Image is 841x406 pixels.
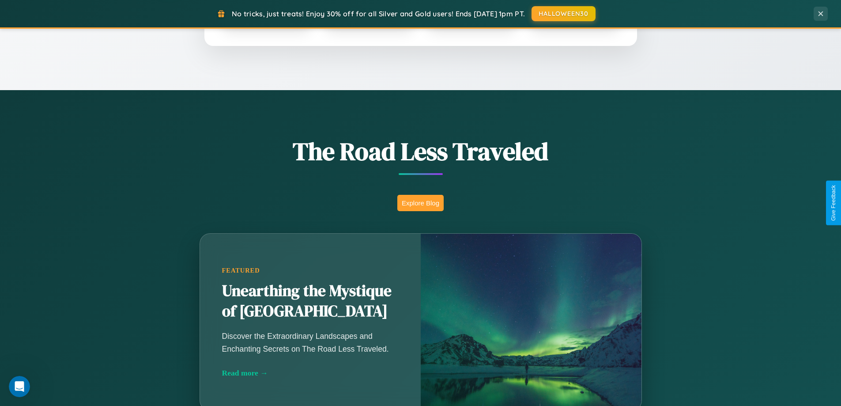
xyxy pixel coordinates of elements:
h2: Unearthing the Mystique of [GEOGRAPHIC_DATA] [222,281,399,322]
button: HALLOWEEN30 [532,6,596,21]
h1: The Road Less Traveled [156,134,686,168]
iframe: Intercom live chat [9,376,30,397]
div: Featured [222,267,399,274]
div: Read more → [222,368,399,378]
div: Give Feedback [830,185,837,221]
p: Discover the Extraordinary Landscapes and Enchanting Secrets on The Road Less Traveled. [222,330,399,355]
span: No tricks, just treats! Enjoy 30% off for all Silver and Gold users! Ends [DATE] 1pm PT. [232,9,525,18]
button: Explore Blog [397,195,444,211]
